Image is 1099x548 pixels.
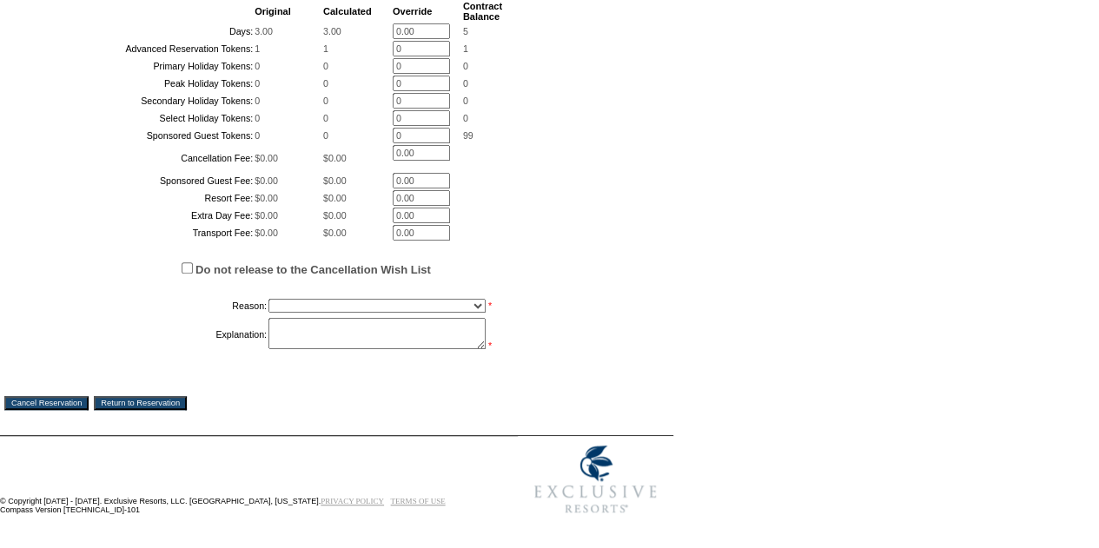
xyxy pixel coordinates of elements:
span: 99 [463,130,473,141]
span: 0 [255,61,260,71]
span: 0 [255,78,260,89]
td: Cancellation Fee: [50,145,253,171]
a: TERMS OF USE [391,497,446,505]
span: 0 [463,61,468,71]
span: $0.00 [323,193,347,203]
td: Reason: [50,295,267,316]
span: $0.00 [323,153,347,163]
span: 0 [323,96,328,106]
span: 0 [323,61,328,71]
span: 0 [255,96,260,106]
span: 0 [463,96,468,106]
span: $0.00 [323,210,347,221]
td: Primary Holiday Tokens: [50,58,253,74]
td: Resort Fee: [50,190,253,206]
span: $0.00 [255,228,278,238]
span: $0.00 [255,175,278,186]
span: 1 [463,43,468,54]
span: $0.00 [323,228,347,238]
span: 1 [255,43,260,54]
b: Calculated [323,6,372,17]
td: Peak Holiday Tokens: [50,76,253,91]
input: Cancel Reservation [4,396,89,410]
span: $0.00 [255,153,278,163]
td: Sponsored Guest Tokens: [50,128,253,143]
span: 0 [323,113,328,123]
span: $0.00 [323,175,347,186]
td: Days: [50,23,253,39]
b: Override [393,6,432,17]
td: Sponsored Guest Fee: [50,173,253,188]
span: 0 [463,113,468,123]
span: 5 [463,26,468,36]
td: Transport Fee: [50,225,253,241]
img: Exclusive Resorts [518,436,673,523]
span: 0 [323,78,328,89]
input: Return to Reservation [94,396,187,410]
td: Secondary Holiday Tokens: [50,93,253,109]
span: 1 [323,43,328,54]
td: Advanced Reservation Tokens: [50,41,253,56]
td: Explanation: [50,318,267,351]
span: 0 [463,78,468,89]
span: 0 [255,113,260,123]
td: Select Holiday Tokens: [50,110,253,126]
a: PRIVACY POLICY [321,497,384,505]
span: 0 [255,130,260,141]
b: Contract Balance [463,1,502,22]
span: 3.00 [255,26,273,36]
b: Original [255,6,291,17]
span: 3.00 [323,26,341,36]
td: Extra Day Fee: [50,208,253,223]
label: Do not release to the Cancellation Wish List [195,263,431,276]
span: $0.00 [255,193,278,203]
span: $0.00 [255,210,278,221]
span: 0 [323,130,328,141]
